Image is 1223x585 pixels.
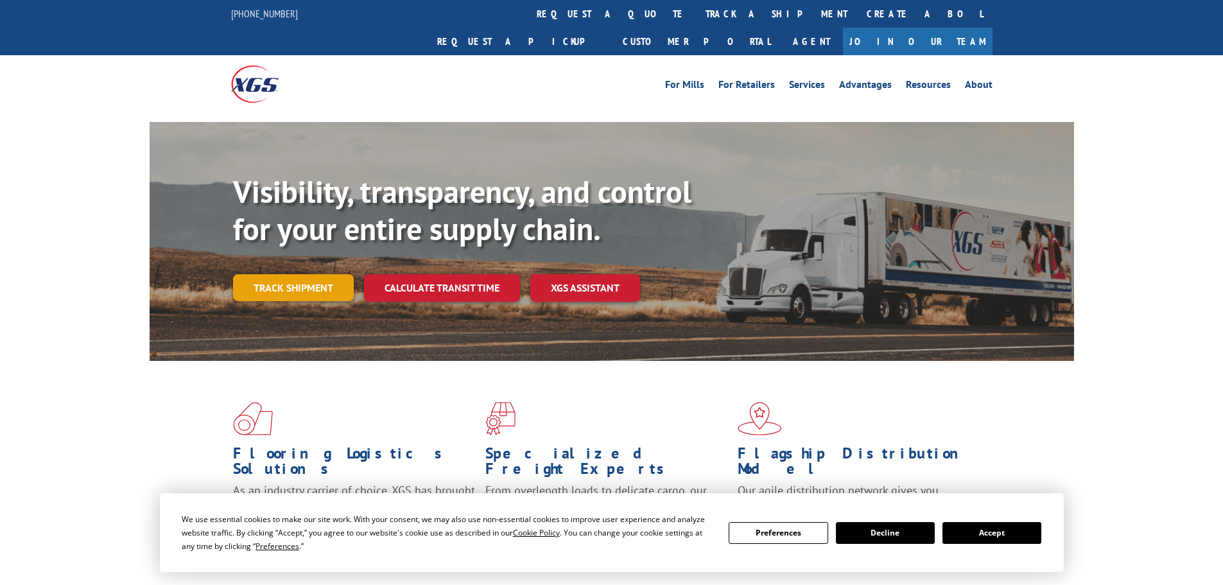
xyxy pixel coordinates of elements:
[942,522,1041,544] button: Accept
[233,274,354,301] a: Track shipment
[160,493,1064,572] div: Cookie Consent Prompt
[231,7,298,20] a: [PHONE_NUMBER]
[843,28,993,55] a: Join Our Team
[428,28,613,55] a: Request a pickup
[256,541,299,552] span: Preferences
[839,80,892,94] a: Advantages
[729,522,828,544] button: Preferences
[780,28,843,55] a: Agent
[665,80,704,94] a: For Mills
[836,522,935,544] button: Decline
[364,274,520,302] a: Calculate transit time
[738,402,782,435] img: xgs-icon-flagship-distribution-model-red
[485,402,516,435] img: xgs-icon-focused-on-flooring-red
[906,80,951,94] a: Resources
[485,446,728,483] h1: Specialized Freight Experts
[233,446,476,483] h1: Flooring Logistics Solutions
[233,402,273,435] img: xgs-icon-total-supply-chain-intelligence-red
[530,274,640,302] a: XGS ASSISTANT
[718,80,775,94] a: For Retailers
[182,512,713,553] div: We use essential cookies to make our site work. With your consent, we may also use non-essential ...
[485,483,728,540] p: From overlength loads to delicate cargo, our experienced staff knows the best way to move your fr...
[613,28,780,55] a: Customer Portal
[738,446,980,483] h1: Flagship Distribution Model
[233,483,475,528] span: As an industry carrier of choice, XGS has brought innovation and dedication to flooring logistics...
[789,80,825,94] a: Services
[738,483,974,513] span: Our agile distribution network gives you nationwide inventory management on demand.
[965,80,993,94] a: About
[233,171,691,249] b: Visibility, transparency, and control for your entire supply chain.
[513,527,560,538] span: Cookie Policy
